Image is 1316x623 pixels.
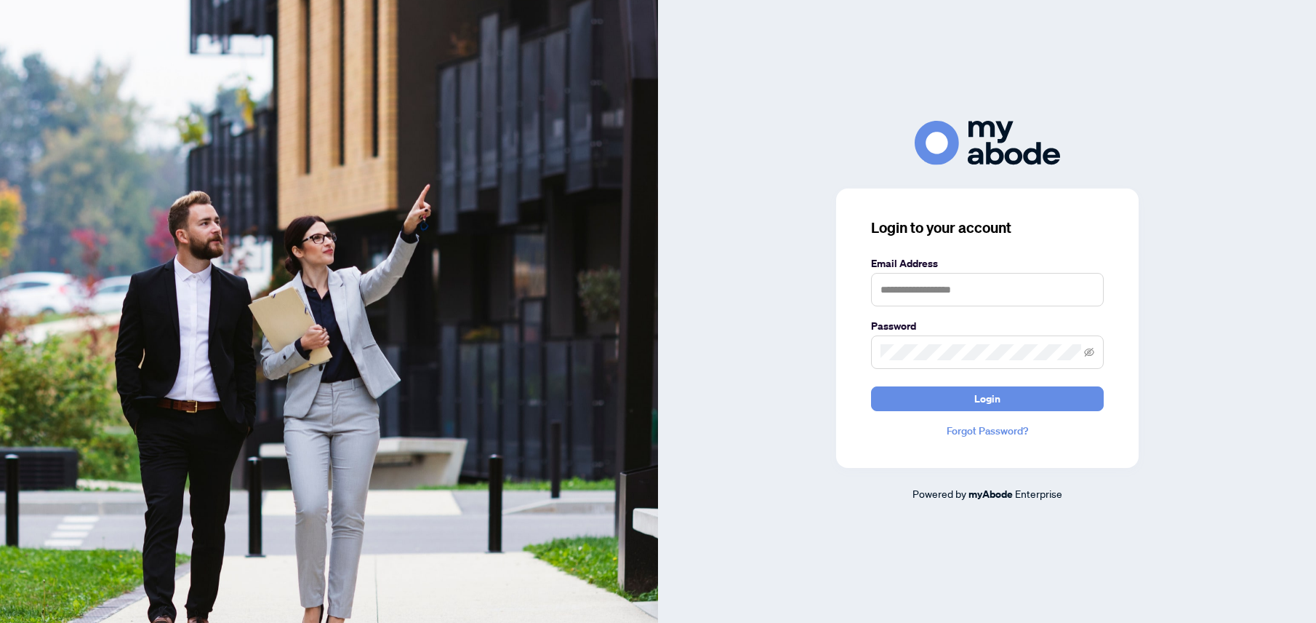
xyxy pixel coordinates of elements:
span: Enterprise [1015,487,1062,500]
h3: Login to your account [871,218,1104,238]
label: Password [871,318,1104,334]
a: Forgot Password? [871,423,1104,439]
a: myAbode [968,486,1013,502]
span: Powered by [912,487,966,500]
button: Login [871,386,1104,411]
img: ma-logo [915,121,1060,165]
label: Email Address [871,255,1104,271]
span: eye-invisible [1084,347,1094,357]
span: Login [974,387,1000,410]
